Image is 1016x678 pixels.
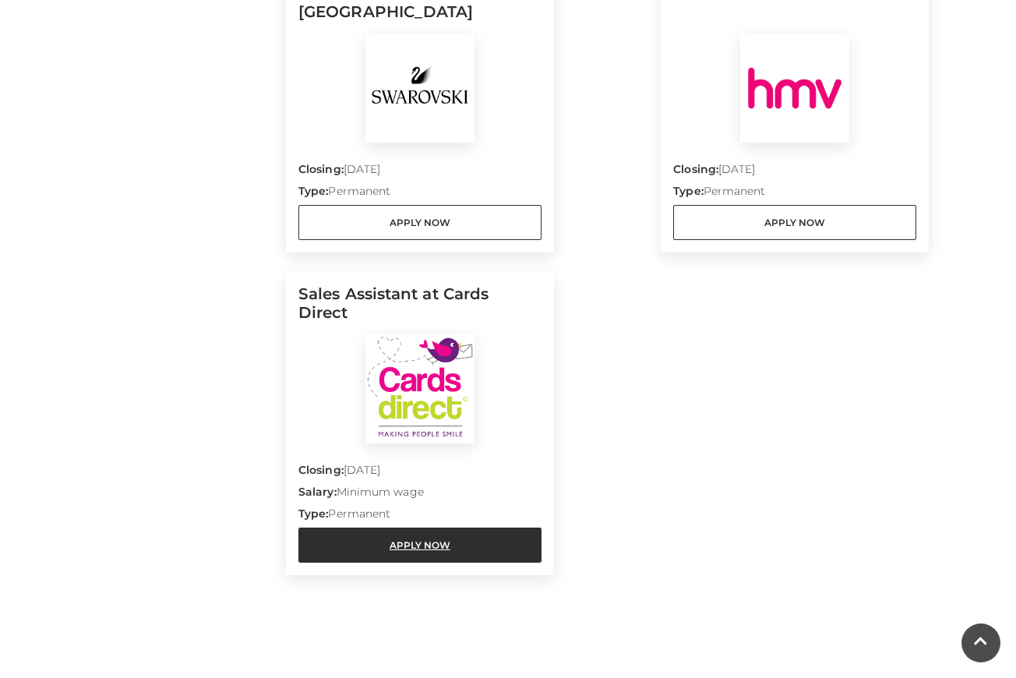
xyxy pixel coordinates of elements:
p: [DATE] [298,462,542,484]
strong: Type: [298,184,328,198]
strong: Closing: [298,463,344,477]
p: Permanent [298,183,542,205]
p: Permanent [673,183,916,205]
p: Minimum wage [298,484,542,506]
a: Apply Now [298,205,542,240]
strong: Type: [298,507,328,521]
strong: Closing: [298,162,344,176]
h5: Sales Assistant at Cards Direct [298,284,542,334]
strong: Type: [673,184,703,198]
p: [DATE] [673,161,916,183]
img: Cards Direct [365,334,474,443]
img: HMV [740,34,849,143]
strong: Salary: [298,485,337,499]
a: Apply Now [673,205,916,240]
p: Permanent [298,506,542,528]
strong: Closing: [673,162,718,176]
p: [DATE] [298,161,542,183]
a: Apply Now [298,528,542,563]
img: Swarovski [365,34,474,143]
